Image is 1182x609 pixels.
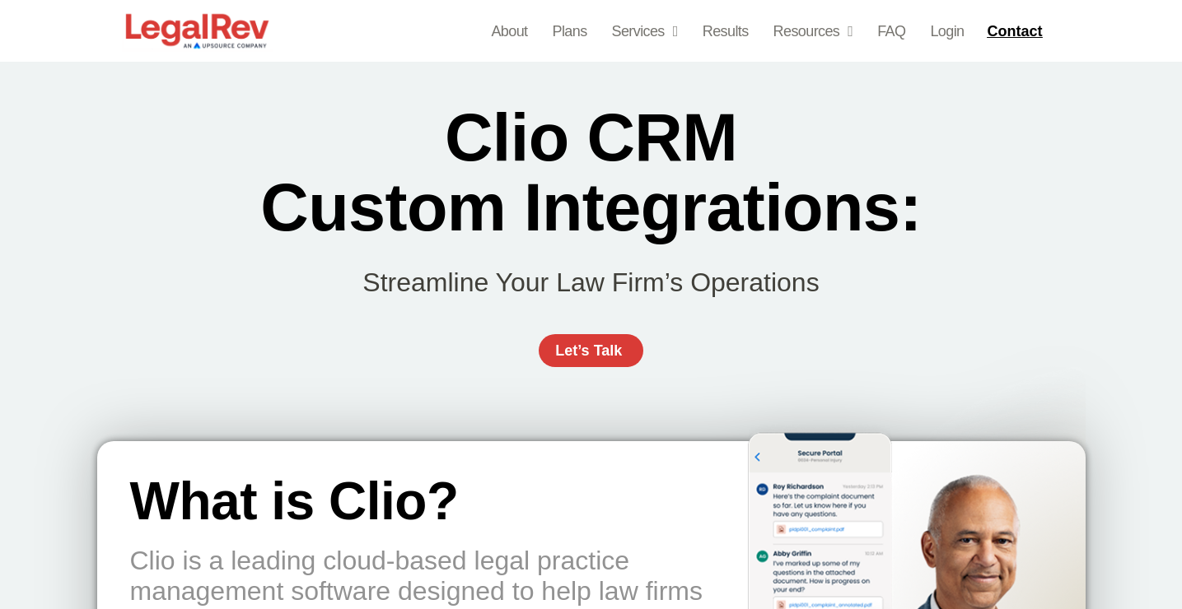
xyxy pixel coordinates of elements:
a: FAQ [877,20,905,43]
a: Let’s Talk [539,334,642,367]
nav: Menu [491,20,964,43]
h2: What is Clio? [130,474,707,529]
a: About [491,20,527,43]
h2: Clio CRM Custom Integrations: [230,103,952,243]
span: Contact [987,24,1042,39]
a: Resources [773,20,853,43]
a: Contact [980,18,1053,44]
span: Let’s Talk [555,343,622,358]
a: Services [612,20,678,43]
a: Plans [553,20,587,43]
p: Streamline Your Law Firm’s Operations [97,267,1086,298]
a: Login [930,20,964,43]
a: Results [703,20,749,43]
